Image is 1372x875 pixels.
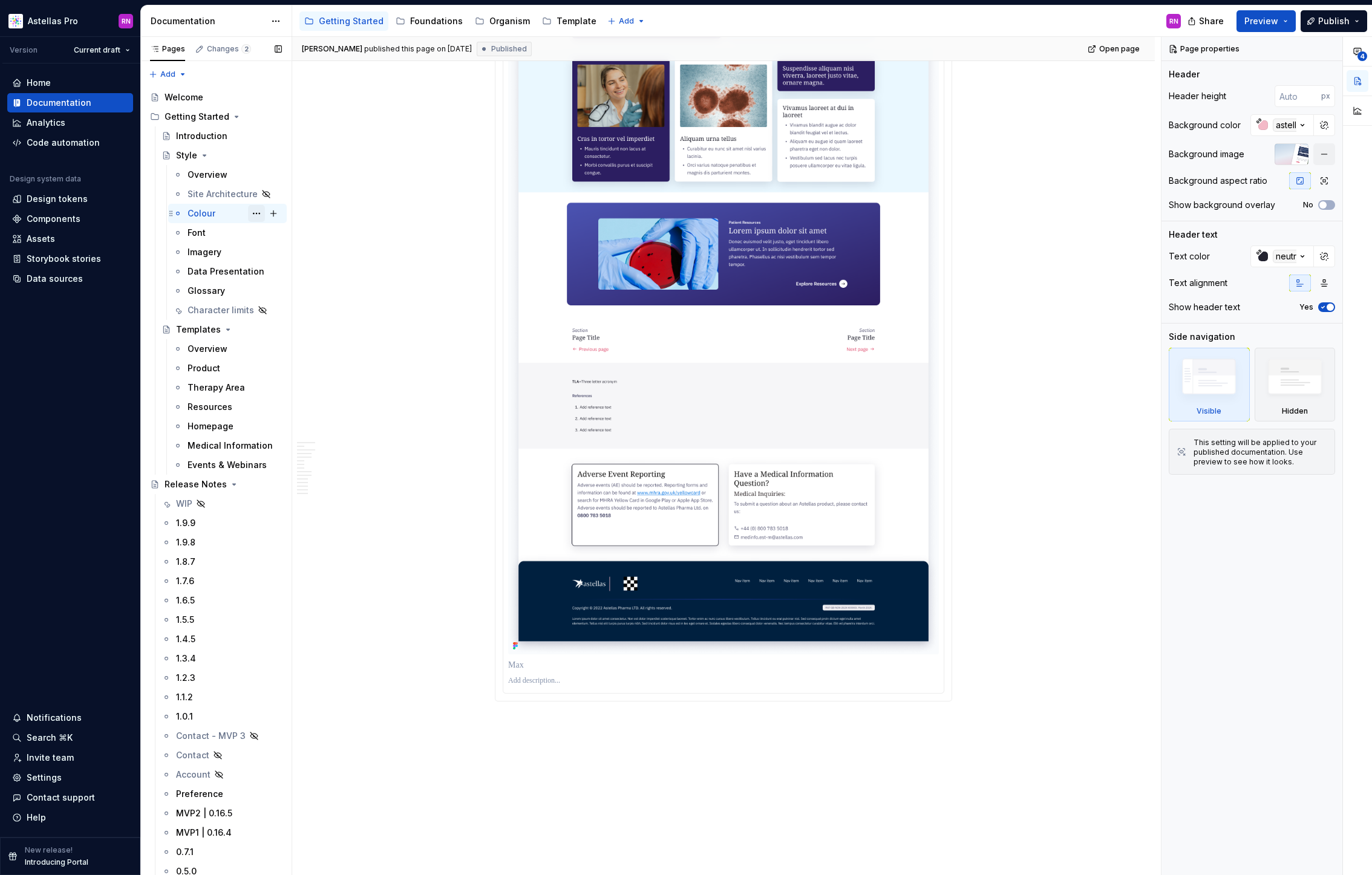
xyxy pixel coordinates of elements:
div: Invite team [27,752,74,764]
div: Getting Started [145,107,287,126]
a: Preference [157,784,287,804]
div: Background aspect ratio [1169,175,1267,187]
div: 1.1.2 [176,691,193,703]
a: Overview [168,165,287,184]
div: RN [122,16,131,26]
div: Components [27,213,80,225]
div: 1.5.5 [176,614,194,626]
div: Site Architecture [188,188,258,200]
div: Design system data [10,174,81,184]
a: Welcome [145,88,287,107]
a: Colour [168,204,287,223]
div: MVP2 | 0.16.5 [176,807,232,819]
div: Home [27,77,51,89]
div: Overview [188,343,227,355]
button: Publish [1301,10,1367,32]
button: Current draft [68,42,136,59]
a: Site Architecture [168,184,287,204]
div: published this page on [DATE] [364,44,472,54]
button: Help [7,808,133,827]
div: Template [557,15,596,27]
div: Organism [489,15,530,27]
div: Foundations [410,15,463,27]
div: Header [1169,68,1200,80]
a: Open page [1084,41,1145,57]
p: Introducing Portal [25,857,88,867]
button: Astellas ProRN [2,8,138,34]
div: Templates [176,324,221,336]
div: Hidden [1282,406,1308,416]
div: Version [10,45,38,55]
a: 1.8.7 [157,552,287,571]
a: Resources [168,397,287,417]
a: 1.4.5 [157,629,287,649]
button: Add [604,13,649,30]
p: New release! [25,845,73,855]
a: Organism [470,11,535,31]
button: Contact support [7,788,133,807]
a: WIP [157,494,287,513]
a: Analytics [7,113,133,132]
div: Introduction [176,130,227,142]
div: Hidden [1255,348,1336,421]
div: 1.0.1 [176,711,193,723]
span: Share [1199,15,1224,27]
div: 1.9.9 [176,517,195,529]
div: Side navigation [1169,331,1235,343]
a: MVP2 | 0.16.5 [157,804,287,823]
div: 0.7.1 [176,846,194,858]
div: Release Notes [165,478,227,490]
span: 2 [241,44,251,54]
a: Foundations [391,11,468,31]
a: 1.7.6 [157,571,287,591]
div: Notifications [27,712,82,724]
div: Welcome [165,91,203,103]
div: Character limits [188,304,254,316]
button: Search ⌘K [7,728,133,747]
div: Therapy Area [188,382,245,394]
button: Notifications [7,708,133,727]
a: 1.2.3 [157,668,287,688]
a: Release Notes [145,475,287,494]
div: Homepage [188,420,234,432]
div: 1.4.5 [176,633,195,645]
a: Account [157,765,287,784]
div: Astellas Pro [28,15,78,27]
a: 1.5.5 [157,610,287,629]
label: No [1303,200,1313,210]
div: Resources [188,401,232,413]
div: Contact support [27,792,95,804]
button: Preview [1236,10,1296,32]
div: Analytics [27,117,65,129]
a: Product [168,359,287,378]
span: Preview [1244,15,1278,27]
a: Character limits [168,301,287,320]
div: Documentation [27,97,91,109]
div: Visible [1197,406,1221,416]
a: Template [537,11,601,31]
a: Events & Webinars [168,455,287,475]
div: Code automation [27,137,100,149]
div: Header height [1169,90,1226,102]
a: Homepage [168,417,287,436]
div: 1.3.4 [176,652,196,665]
a: Font [168,223,287,242]
div: Background color [1169,119,1241,131]
a: Templates [157,320,287,339]
button: astellasRed-100 [1250,114,1314,136]
div: Overview [188,169,227,181]
div: Getting Started [319,15,384,27]
div: Header text [1169,229,1218,241]
a: Invite team [7,748,133,767]
div: neutral-900 [1273,250,1326,263]
div: Preference [176,788,223,800]
div: Colour [188,207,215,220]
button: Add [145,66,191,83]
a: Home [7,73,133,93]
a: 0.7.1 [157,842,287,862]
a: Documentation [7,93,133,112]
a: 1.9.8 [157,533,287,552]
div: Events & Webinars [188,459,267,471]
div: Font [188,227,206,239]
div: WIP [176,498,192,510]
